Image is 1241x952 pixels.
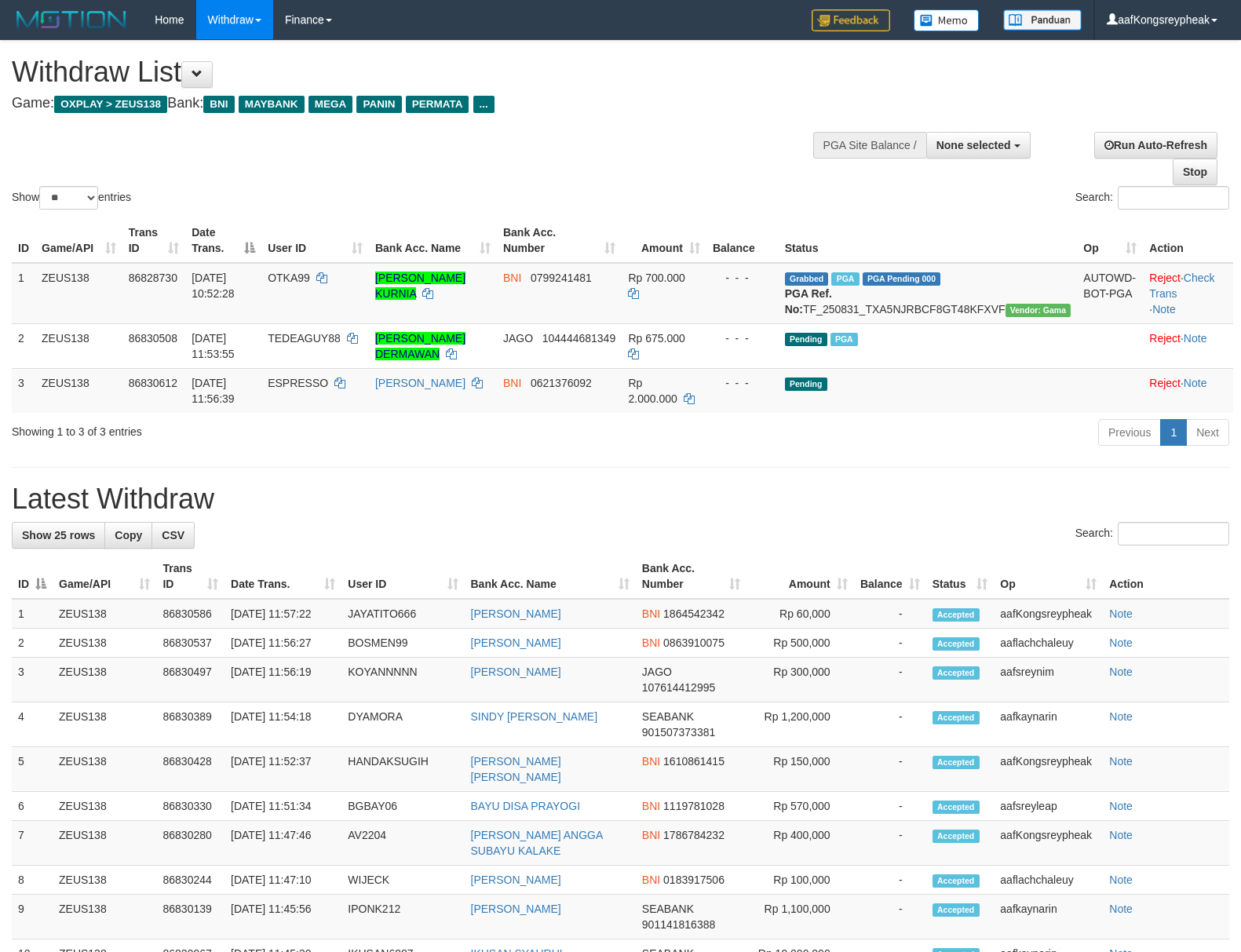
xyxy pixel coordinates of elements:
a: [PERSON_NAME] [471,903,561,915]
span: BNI [503,272,521,284]
span: Accepted [933,801,980,814]
span: Copy 0621376092 to clipboard [531,377,592,389]
td: [DATE] 11:57:22 [224,599,341,629]
td: 86830330 [156,792,224,821]
span: Accepted [933,637,980,651]
td: 3 [12,658,53,702]
span: JAGO [642,666,672,678]
th: Balance: activate to sort column ascending [854,554,926,599]
span: Copy 107614412995 to clipboard [642,681,715,694]
a: 1 [1160,419,1187,446]
span: Marked by aafsreyleap [831,272,859,286]
td: Rp 100,000 [746,866,854,895]
td: 1 [12,599,53,629]
th: Status: activate to sort column ascending [926,554,995,599]
td: ZEUS138 [53,866,156,895]
td: [DATE] 11:45:56 [224,895,341,939]
a: Note [1109,636,1133,649]
a: Note [1109,607,1133,620]
td: 86830389 [156,702,224,747]
td: aafKongsreypheak [994,747,1103,792]
th: Bank Acc. Number: activate to sort column ascending [636,554,746,599]
td: HANDAKSUGIH [341,747,464,792]
span: MAYBANK [239,96,305,113]
td: ZEUS138 [35,263,122,324]
a: CSV [151,522,195,549]
span: [DATE] 10:52:28 [192,272,235,300]
div: PGA Site Balance / [813,132,926,159]
span: PANIN [356,96,401,113]
a: Copy [104,522,152,549]
span: BNI [642,607,660,620]
span: Copy 0863910075 to clipboard [663,636,725,649]
a: Note [1109,903,1133,915]
img: panduan.png [1003,9,1082,31]
td: DYAMORA [341,702,464,747]
span: Vendor URL: https://trx31.1velocity.biz [1006,304,1071,317]
a: Note [1184,332,1207,345]
td: 2 [12,323,35,368]
td: 86830244 [156,866,224,895]
span: Pending [785,378,827,391]
span: BNI [642,755,660,768]
span: Copy 1864542342 to clipboard [663,607,725,620]
td: - [854,747,926,792]
td: 86830497 [156,658,224,702]
a: [PERSON_NAME] DERMAWAN [375,332,465,360]
span: BNI [203,96,234,113]
h4: Game: Bank: [12,96,812,111]
span: Pending [785,333,827,346]
a: Previous [1098,419,1161,446]
td: [DATE] 11:52:37 [224,747,341,792]
td: Rp 1,200,000 [746,702,854,747]
td: Rp 570,000 [746,792,854,821]
th: Date Trans.: activate to sort column ascending [224,554,341,599]
td: [DATE] 11:51:34 [224,792,341,821]
td: - [854,866,926,895]
td: aafKongsreypheak [994,599,1103,629]
th: ID [12,218,35,263]
span: Show 25 rows [22,529,95,542]
a: Check Trans [1149,272,1214,300]
td: BGBAY06 [341,792,464,821]
td: 86830139 [156,895,224,939]
span: TEDEAGUY88 [268,332,341,345]
td: ZEUS138 [53,895,156,939]
td: 3 [12,368,35,413]
span: MEGA [308,96,353,113]
span: Rp 675.000 [628,332,684,345]
div: - - - [713,375,772,391]
a: [PERSON_NAME] [471,607,561,620]
td: ZEUS138 [35,368,122,413]
a: Note [1109,874,1133,886]
a: Run Auto-Refresh [1094,132,1217,159]
td: aafkaynarin [994,895,1103,939]
span: OTKA99 [268,272,310,284]
img: Button%20Memo.svg [914,9,980,31]
a: Note [1109,666,1133,678]
td: Rp 500,000 [746,629,854,658]
td: 7 [12,821,53,866]
div: - - - [713,330,772,346]
th: Amount: activate to sort column ascending [622,218,706,263]
span: Copy 1610861415 to clipboard [663,755,725,768]
th: Amount: activate to sort column ascending [746,554,854,599]
a: Note [1184,377,1207,389]
span: ... [473,96,495,113]
td: 1 [12,263,35,324]
span: JAGO [503,332,533,345]
td: [DATE] 11:56:27 [224,629,341,658]
td: - [854,599,926,629]
th: User ID: activate to sort column ascending [341,554,464,599]
th: Bank Acc. Name: activate to sort column ascending [465,554,636,599]
td: 86830280 [156,821,224,866]
span: BNI [642,636,660,649]
span: None selected [936,139,1011,151]
a: [PERSON_NAME] [471,636,561,649]
span: BNI [642,874,660,886]
th: Balance [706,218,779,263]
span: Accepted [933,666,980,680]
td: Rp 60,000 [746,599,854,629]
td: 86830428 [156,747,224,792]
span: Accepted [933,608,980,622]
